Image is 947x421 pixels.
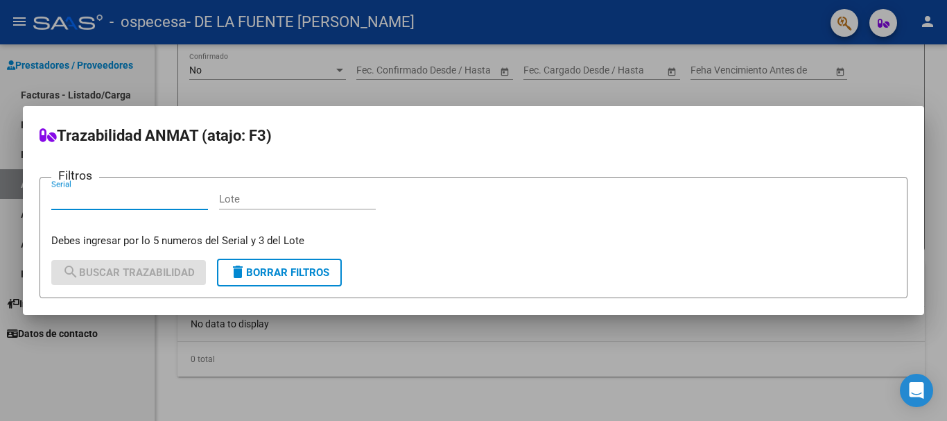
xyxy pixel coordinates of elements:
[217,259,342,286] button: Borrar Filtros
[51,260,206,285] button: Buscar Trazabilidad
[40,123,907,149] h2: Trazabilidad ANMAT (atajo: F3)
[229,266,329,279] span: Borrar Filtros
[51,233,896,249] p: Debes ingresar por lo 5 numeros del Serial y 3 del Lote
[51,166,99,184] h3: Filtros
[229,264,246,280] mat-icon: delete
[62,264,79,280] mat-icon: search
[900,374,933,407] div: Open Intercom Messenger
[62,266,195,279] span: Buscar Trazabilidad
